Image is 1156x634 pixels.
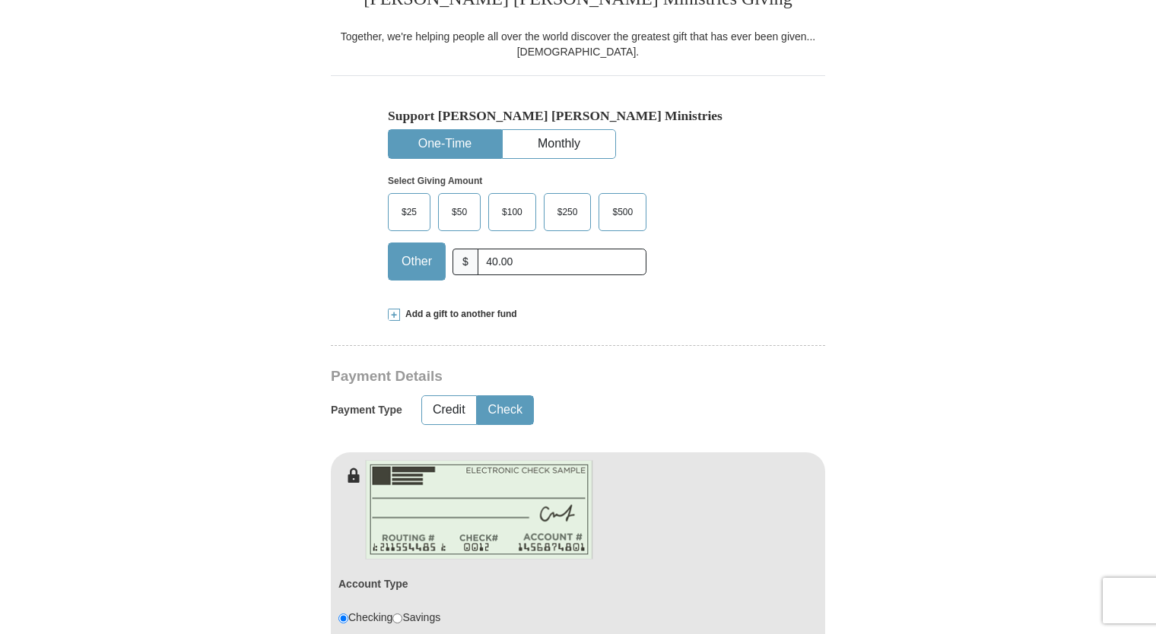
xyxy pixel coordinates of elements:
[503,130,615,158] button: Monthly
[494,201,530,223] span: $100
[444,201,475,223] span: $50
[388,176,482,186] strong: Select Giving Amount
[605,201,640,223] span: $500
[389,130,501,158] button: One-Time
[331,368,719,385] h3: Payment Details
[400,308,517,321] span: Add a gift to another fund
[331,29,825,59] div: Together, we're helping people all over the world discover the greatest gift that has ever been g...
[422,396,476,424] button: Credit
[478,249,646,275] input: Other Amount
[331,404,402,417] h5: Payment Type
[388,108,768,124] h5: Support [PERSON_NAME] [PERSON_NAME] Ministries
[338,610,440,625] div: Checking Savings
[394,250,440,273] span: Other
[550,201,586,223] span: $250
[453,249,478,275] span: $
[338,576,408,591] label: Account Type
[365,460,593,560] img: check-en.png
[394,201,424,223] span: $25
[478,396,533,424] button: Check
